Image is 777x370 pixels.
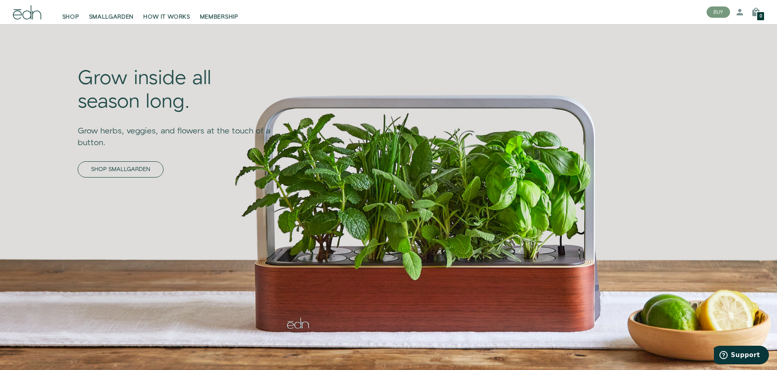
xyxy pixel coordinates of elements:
[78,161,163,178] a: SHOP SMALLGARDEN
[89,13,134,21] span: SMALLGARDEN
[760,14,762,19] span: 0
[714,346,769,366] iframe: Opens a widget where you can find more information
[143,13,190,21] span: HOW IT WORKS
[78,114,274,149] div: Grow herbs, veggies, and flowers at the touch of a button.
[707,6,730,18] button: BUY
[195,3,243,21] a: MEMBERSHIP
[57,3,84,21] a: SHOP
[200,13,238,21] span: MEMBERSHIP
[78,67,274,114] div: Grow inside all season long.
[84,3,139,21] a: SMALLGARDEN
[138,3,195,21] a: HOW IT WORKS
[62,13,79,21] span: SHOP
